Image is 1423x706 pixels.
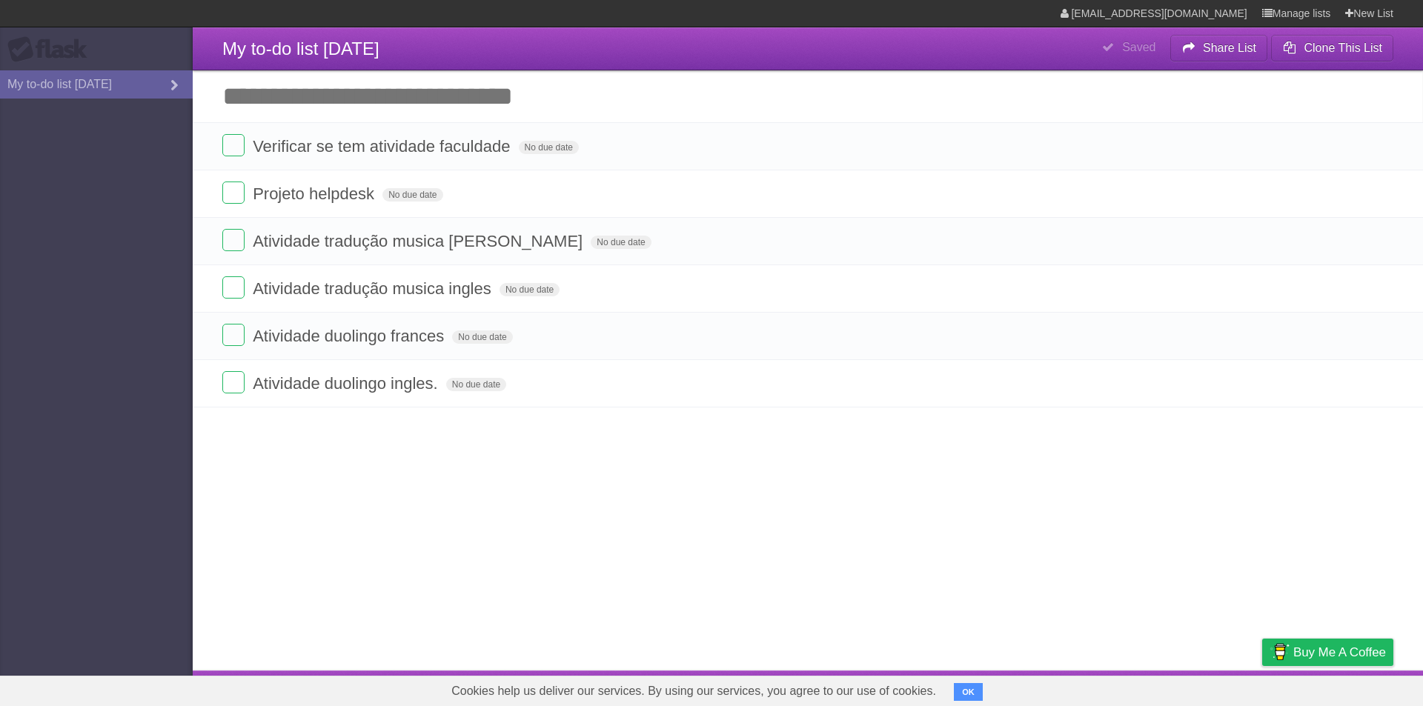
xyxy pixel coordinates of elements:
span: No due date [500,283,560,296]
span: Verificar se tem atividade faculdade [253,137,514,156]
span: No due date [519,141,579,154]
b: Clone This List [1304,41,1382,54]
img: Buy me a coffee [1270,639,1290,665]
a: About [1065,674,1096,702]
b: Saved [1122,41,1155,53]
div: Flask [7,36,96,63]
label: Done [222,182,245,204]
button: OK [954,683,983,701]
label: Done [222,276,245,299]
a: Developers [1114,674,1174,702]
span: Projeto helpdesk [253,184,378,203]
button: Clone This List [1271,35,1393,61]
span: No due date [382,188,442,202]
span: Atividade duolingo frances [253,327,448,345]
label: Done [222,324,245,346]
label: Done [222,134,245,156]
span: No due date [446,378,506,391]
a: Suggest a feature [1300,674,1393,702]
a: Privacy [1243,674,1281,702]
span: Cookies help us deliver our services. By using our services, you agree to our use of cookies. [437,676,951,706]
span: Atividade duolingo ingles. [253,374,442,393]
span: Atividade tradução musica [PERSON_NAME] [253,232,586,250]
span: No due date [452,330,512,344]
span: My to-do list [DATE] [222,39,379,59]
label: Done [222,371,245,393]
span: Buy me a coffee [1293,639,1386,665]
b: Share List [1203,41,1256,54]
span: No due date [591,236,651,249]
a: Buy me a coffee [1262,639,1393,666]
label: Done [222,229,245,251]
button: Share List [1170,35,1268,61]
a: Terms [1193,674,1225,702]
span: Atividade tradução musica ingles [253,279,495,298]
